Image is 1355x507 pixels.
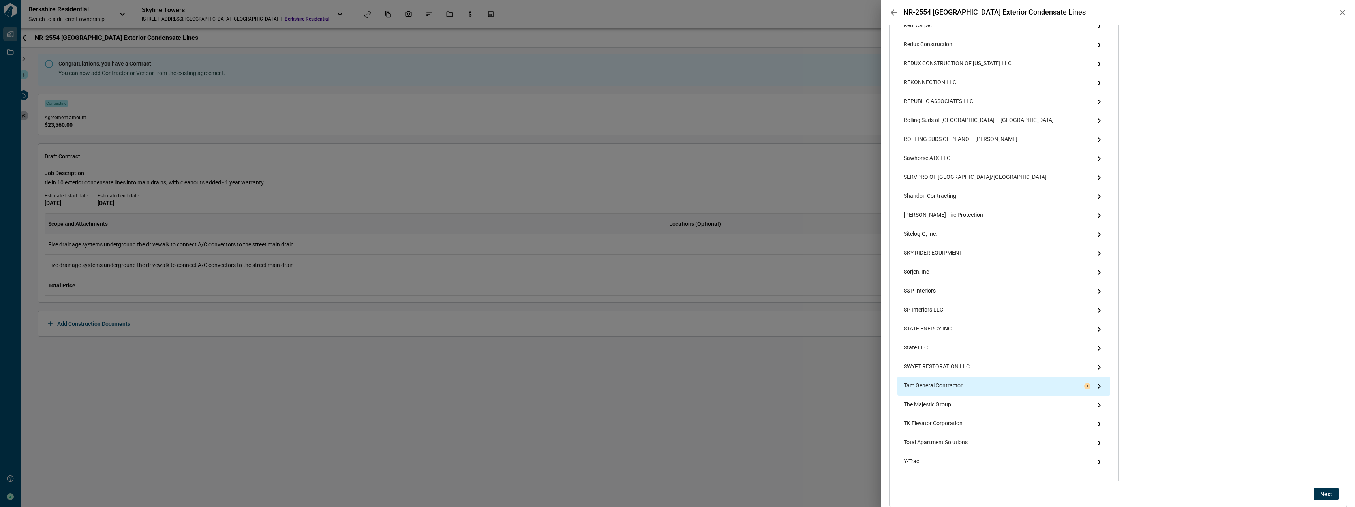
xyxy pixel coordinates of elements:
span: Next [1320,490,1332,498]
span: Sorjen, Inc [904,268,929,277]
span: [PERSON_NAME] Fire Protection [904,211,983,220]
span: SKY RIDER EQUIPMENT [904,249,962,258]
span: SWYFT RESTORATION LLC [904,362,970,372]
span: NR-2554 [GEOGRAPHIC_DATA] Exterior Condensate Lines [902,8,1086,16]
span: 1 [1086,384,1089,389]
span: ROLLING SUDS OF PLANO – [PERSON_NAME] [904,135,1017,145]
span: Rolling Suds of [GEOGRAPHIC_DATA] – [GEOGRAPHIC_DATA] [904,116,1054,126]
span: Sawhorse ATX LLC [904,154,950,163]
span: REPUBLIC ASSOCIATES LLC [904,97,973,107]
span: REDUX CONSTRUCTION OF [US_STATE] LLC [904,59,1012,69]
span: Redux Construction [904,40,952,50]
span: SERVPRO OF [GEOGRAPHIC_DATA]/[GEOGRAPHIC_DATA] [904,173,1047,182]
span: Tam General Contractor [904,381,963,391]
span: REKONNECTION LLC [904,78,956,88]
span: S&P Interiors [904,287,936,296]
span: Redi Carpet [904,21,932,31]
span: State LLC [904,344,928,353]
span: STATE ENERGY INC [904,325,952,334]
span: The Majestic Group [904,400,951,410]
span: SP Interiors LLC [904,306,943,315]
button: Next [1314,488,1339,500]
span: Total Apartment Solutions [904,438,968,448]
span: Shandon Contracting [904,192,956,201]
span: SitelogIQ, Inc. [904,230,937,239]
span: Y-Trac [904,457,919,467]
span: TK Elevator Corporation [904,419,963,429]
